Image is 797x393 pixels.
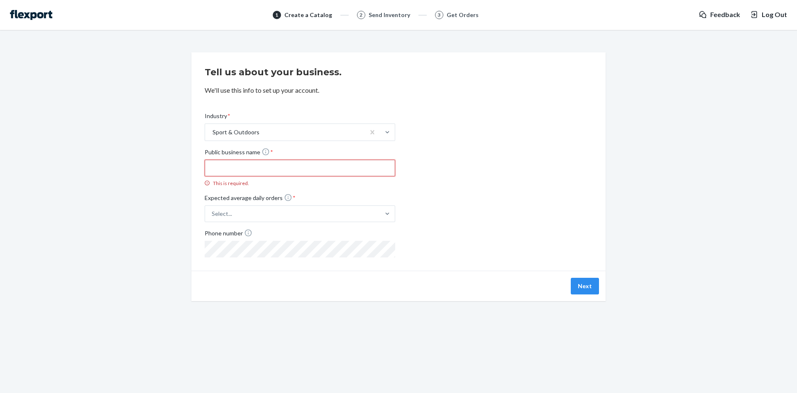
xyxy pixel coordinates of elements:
[447,11,479,19] div: Get Orders
[359,11,362,18] span: 2
[205,160,395,176] input: Public business name * This is required.
[762,10,787,20] span: Log Out
[10,10,52,20] img: Flexport logo
[213,128,259,136] div: Sport & Outdoors
[275,11,278,18] span: 1
[205,193,296,205] span: Expected average daily orders
[205,229,252,241] span: Phone number
[205,86,592,95] p: We'll use this info to set up your account.
[369,11,410,19] div: Send Inventory
[699,10,740,20] a: Feedback
[205,112,230,124] span: Industry
[710,10,740,20] span: Feedback
[205,66,592,79] h2: Tell us about your business.
[212,210,232,218] div: Select...
[205,180,395,187] div: This is required.
[438,11,440,18] span: 3
[750,10,787,20] button: Log Out
[205,148,273,160] span: Public business name
[284,11,332,19] div: Create a Catalog
[571,278,599,294] button: Next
